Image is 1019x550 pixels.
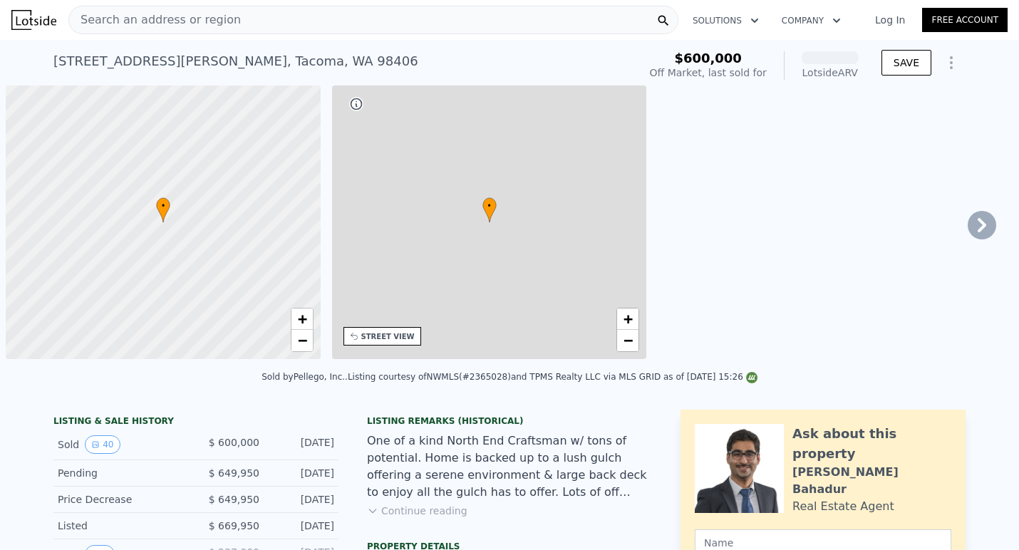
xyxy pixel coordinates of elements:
a: Zoom in [617,308,638,330]
img: Lotside [11,10,56,30]
div: [DATE] [271,466,334,480]
span: + [297,310,306,328]
div: Listing Remarks (Historical) [367,415,652,427]
img: NWMLS Logo [746,372,757,383]
a: Log In [858,13,922,27]
span: $600,000 [674,51,742,66]
div: [DATE] [271,519,334,533]
a: Zoom in [291,308,313,330]
span: $ 600,000 [209,437,259,448]
div: [DATE] [271,435,334,454]
div: Ask about this property [792,424,951,464]
a: Zoom out [617,330,638,351]
button: Continue reading [367,504,467,518]
div: Listed [58,519,185,533]
div: Real Estate Agent [792,498,894,515]
button: Solutions [681,8,770,33]
div: Price Decrease [58,492,185,507]
div: LISTING & SALE HISTORY [53,415,338,430]
span: • [156,199,170,212]
div: Sold by Pellego, Inc. . [262,372,348,382]
span: + [624,310,633,328]
div: • [156,197,170,222]
div: Pending [58,466,185,480]
span: $ 649,950 [209,467,259,479]
button: Show Options [937,48,966,77]
span: − [624,331,633,349]
span: − [297,331,306,349]
span: $ 669,950 [209,520,259,531]
div: [STREET_ADDRESS][PERSON_NAME] , Tacoma , WA 98406 [53,51,418,71]
div: Off Market, last sold for [650,66,767,80]
div: Lotside ARV [802,66,859,80]
button: View historical data [85,435,120,454]
div: Sold [58,435,185,454]
span: $ 649,950 [209,494,259,505]
div: [PERSON_NAME] Bahadur [792,464,951,498]
span: Search an address or region [69,11,241,28]
button: Company [770,8,852,33]
div: • [482,197,497,222]
div: Listing courtesy of NWMLS (#2365028) and TPMS Realty LLC via MLS GRID as of [DATE] 15:26 [348,372,757,382]
span: • [482,199,497,212]
a: Zoom out [291,330,313,351]
div: [DATE] [271,492,334,507]
button: SAVE [881,50,931,76]
a: Free Account [922,8,1008,32]
div: STREET VIEW [361,331,415,342]
div: One of a kind North End Craftsman w/ tons of potential. Home is backed up to a lush gulch offerin... [367,432,652,501]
